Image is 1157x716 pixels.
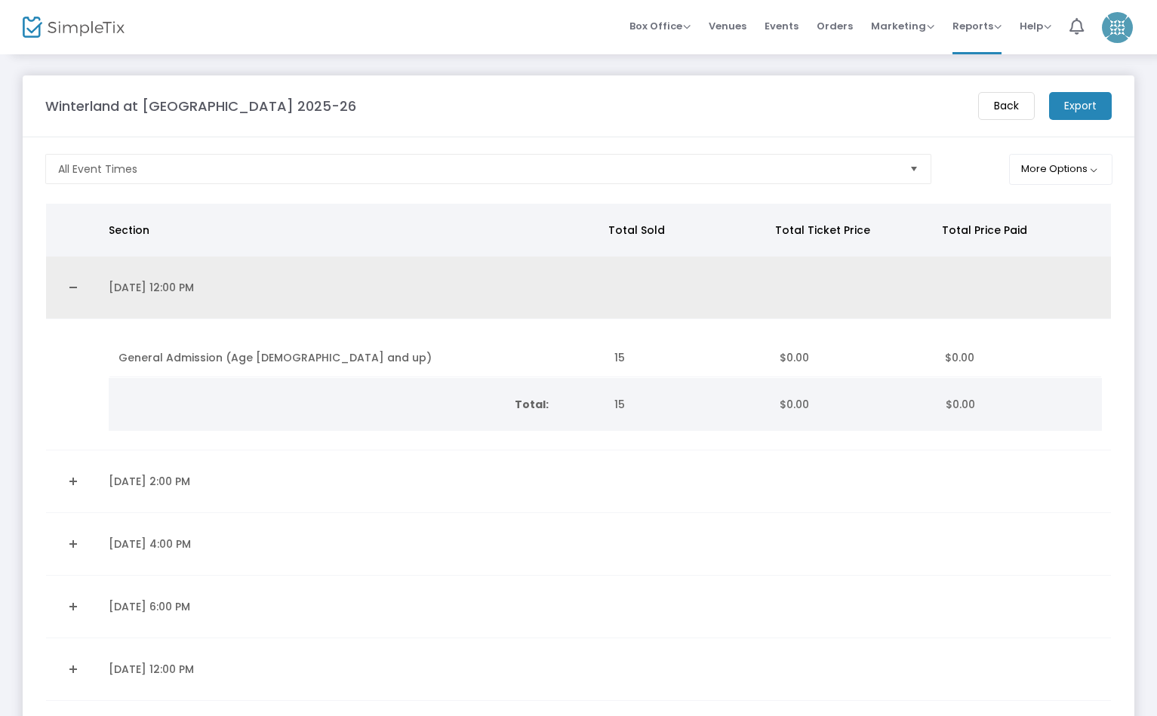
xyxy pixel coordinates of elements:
span: Venues [709,7,746,45]
td: [DATE] 2:00 PM [100,450,605,513]
span: All Event Times [58,161,137,177]
span: Total Price Paid [942,223,1027,238]
a: Expand Details [55,532,91,556]
span: Total Ticket Price [775,223,870,238]
span: 15 [614,397,625,412]
a: Collapse Details [55,275,91,300]
td: [DATE] 4:00 PM [100,513,605,576]
th: Section [100,204,600,257]
span: Events [765,7,799,45]
span: Reports [952,19,1002,33]
td: [DATE] 6:00 PM [100,576,605,638]
span: Marketing [871,19,934,33]
span: $0.00 [780,350,809,365]
m-button: Back [978,92,1035,120]
span: Help [1020,19,1051,33]
span: $0.00 [780,397,809,412]
th: Total Sold [599,204,766,257]
a: Expand Details [55,657,91,681]
span: $0.00 [946,397,975,412]
span: $0.00 [945,350,974,365]
button: More Options [1009,154,1112,185]
m-button: Export [1049,92,1112,120]
td: [DATE] 12:00 PM [100,257,605,319]
m-panel-title: Winterland at [GEOGRAPHIC_DATA] 2025-26 [45,96,356,116]
button: Select [903,155,925,183]
span: 15 [614,350,625,365]
div: Data table [109,339,1101,377]
span: Box Office [629,19,691,33]
b: Total: [515,397,549,412]
a: Expand Details [55,469,91,493]
a: Expand Details [55,595,91,619]
td: [DATE] 12:00 PM [100,638,605,701]
span: Orders [817,7,853,45]
span: General Admission (Age [DEMOGRAPHIC_DATA] and up) [118,350,432,365]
